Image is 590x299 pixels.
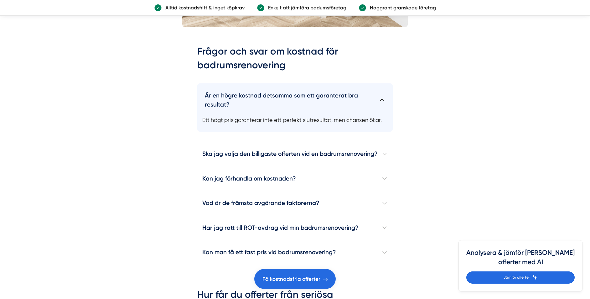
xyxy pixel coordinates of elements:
p: Alltid kostnadsfritt & inget köpkrav [162,4,245,12]
span: Jämför offerter [504,275,530,281]
p: Ett högt pris garanterar inte ett perfekt slutresultat, men chansen ökar. [197,112,393,132]
h2: Frågor och svar om kostnad för badrumsrenovering [197,45,393,76]
a: Få kostnadsfria offerter [254,269,336,289]
p: Enkelt att jämföra badumsföretag [264,4,346,12]
a: Jämför offerter [466,271,575,284]
span: Få kostnadsfria offerter [262,275,320,283]
p: Noggrant granskade företag [366,4,436,12]
h4: Analysera & jämför [PERSON_NAME] offerter med AI [466,248,575,271]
